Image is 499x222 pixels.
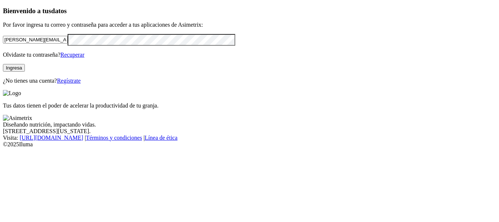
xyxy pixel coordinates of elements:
[3,36,68,44] input: Tu correo
[3,102,496,109] p: Tus datos tienen el poder de acelerar la productividad de tu granja.
[51,7,67,15] span: datos
[20,135,83,141] a: [URL][DOMAIN_NAME]
[3,78,496,84] p: ¿No tienes una cuenta?
[3,22,496,28] p: Por favor ingresa tu correo y contraseña para acceder a tus aplicaciones de Asimetrix:
[3,128,496,135] div: [STREET_ADDRESS][US_STATE].
[3,7,496,15] h3: Bienvenido a tus
[60,52,84,58] a: Recuperar
[3,52,496,58] p: Olvidaste tu contraseña?
[57,78,81,84] a: Regístrate
[3,115,32,121] img: Asimetrix
[3,135,496,141] div: Visita : | |
[86,135,142,141] a: Términos y condiciones
[3,64,25,72] button: Ingresa
[3,141,496,148] div: © 2025 Iluma
[3,121,496,128] div: Diseñando nutrición, impactando vidas.
[145,135,178,141] a: Línea de ética
[3,90,21,97] img: Logo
